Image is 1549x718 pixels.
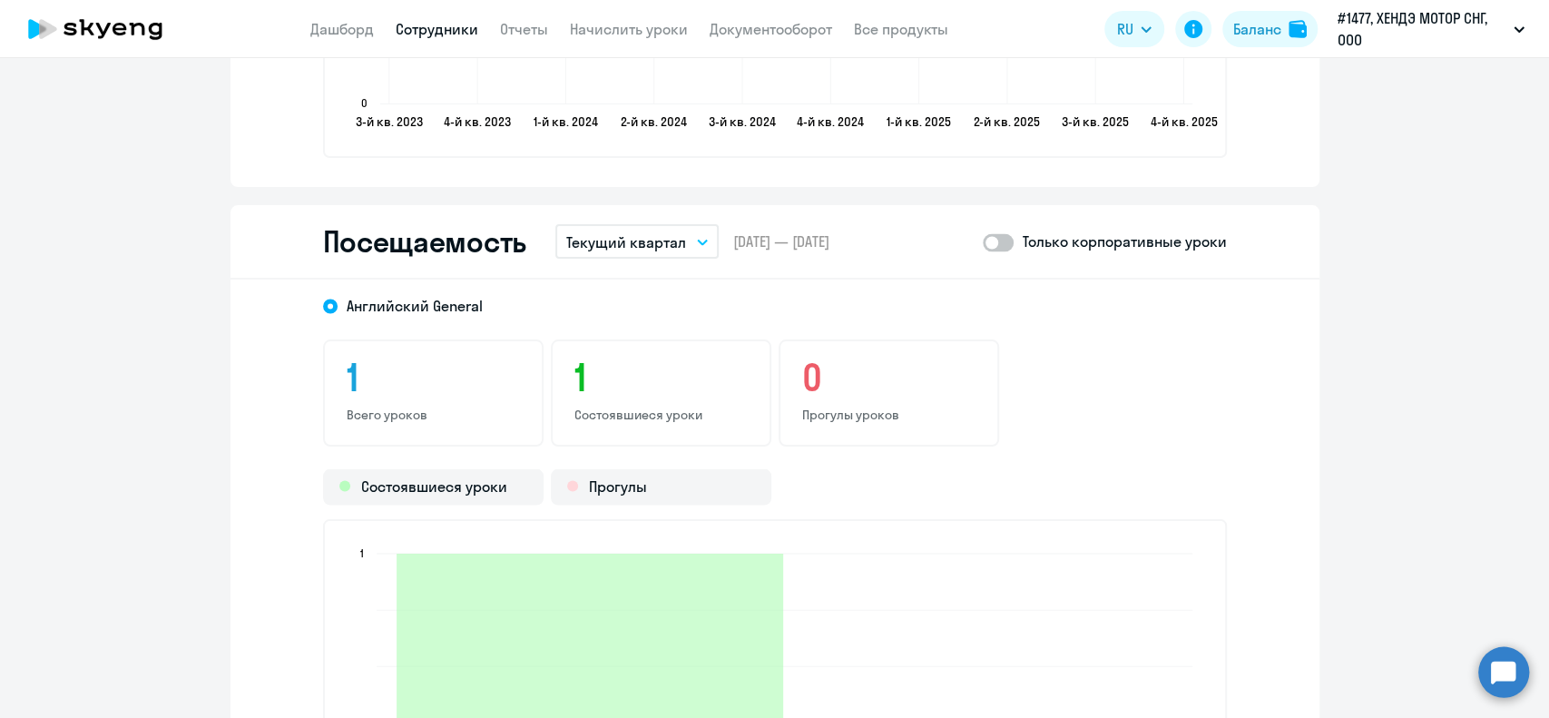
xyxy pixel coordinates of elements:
[574,356,748,399] h3: 1
[500,20,548,38] a: Отчеты
[570,20,688,38] a: Начислить уроки
[361,96,368,110] text: 0
[1023,231,1227,252] p: Только корпоративные уроки
[854,20,948,38] a: Все продукты
[802,356,975,399] h3: 0
[347,407,520,423] p: Всего уроков
[1289,20,1307,38] img: balance
[1233,18,1281,40] div: Баланс
[708,113,775,130] text: 3-й кв. 2024
[1061,113,1128,130] text: 3-й кв. 2025
[360,546,364,560] text: 1
[733,231,829,251] span: [DATE] — [DATE]
[551,468,771,505] div: Прогулы
[323,223,526,260] h2: Посещаемость
[1150,113,1217,130] text: 4-й кв. 2025
[347,295,483,315] span: Английский General
[974,113,1040,130] text: 2-й кв. 2025
[574,407,748,423] p: Состоявшиеся уроки
[347,356,520,399] h3: 1
[1104,11,1164,47] button: RU
[355,113,422,130] text: 3-й кв. 2023
[555,224,719,259] button: Текущий квартал
[444,113,511,130] text: 4-й кв. 2023
[621,113,687,130] text: 2-й кв. 2024
[797,113,864,130] text: 4-й кв. 2024
[802,407,975,423] p: Прогулы уроков
[396,20,478,38] a: Сотрудники
[1328,7,1534,51] button: #1477, ХЕНДЭ МОТОР СНГ, ООО
[310,20,374,38] a: Дашборд
[533,113,597,130] text: 1-й кв. 2024
[566,231,686,252] p: Текущий квартал
[1117,18,1133,40] span: RU
[886,113,950,130] text: 1-й кв. 2025
[1222,11,1318,47] button: Балансbalance
[1338,7,1506,51] p: #1477, ХЕНДЭ МОТОР СНГ, ООО
[323,468,544,505] div: Состоявшиеся уроки
[710,20,832,38] a: Документооборот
